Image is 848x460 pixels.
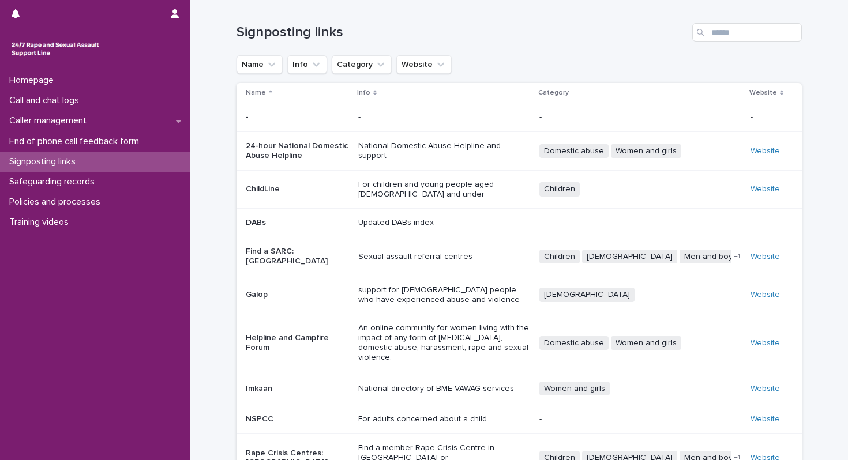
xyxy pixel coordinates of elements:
[237,372,802,405] tr: ImkaanNational directory of BME VAWAG servicesWomen and girlsWebsite
[237,55,283,74] button: Name
[751,339,780,347] a: Website
[237,24,688,41] h1: Signposting links
[246,247,349,266] p: Find a SARC: [GEOGRAPHIC_DATA]
[237,209,802,237] tr: DABsUpdated DABs index---
[9,37,102,61] img: rhQMoQhaT3yELyF149Cw
[246,414,349,424] p: NSPCC
[751,291,780,299] a: Website
[611,336,681,350] span: Women and girls
[246,290,349,300] p: Galop
[358,112,530,122] p: -
[539,414,741,424] p: -
[237,314,802,372] tr: Helpline and Campfire ForumAn online community for women living with the impact of any form of [M...
[358,141,530,161] p: National Domestic Abuse Helpline and support
[680,250,741,264] span: Men and boys
[5,95,88,106] p: Call and chat logs
[237,103,802,132] tr: -----
[358,252,530,262] p: Sexual assault referral centres
[5,217,78,228] p: Training videos
[539,218,741,228] p: -
[5,176,104,187] p: Safeguarding records
[237,237,802,276] tr: Find a SARC: [GEOGRAPHIC_DATA]Sexual assault referral centresChildren[DEMOGRAPHIC_DATA]Men and bo...
[751,147,780,155] a: Website
[246,141,349,161] p: 24-hour National Domestic Abuse Helpline
[358,218,530,228] p: Updated DABs index
[237,170,802,209] tr: ChildLineFor children and young people aged [DEMOGRAPHIC_DATA] and underChildrenWebsite
[237,132,802,171] tr: 24-hour National Domestic Abuse HelplineNational Domestic Abuse Helpline and supportDomestic abus...
[237,405,802,434] tr: NSPCCFor adults concerned about a child.-Website
[751,216,755,228] p: -
[246,384,349,394] p: Imkaan
[246,112,349,122] p: -
[5,75,63,86] p: Homepage
[246,184,349,194] p: ChildLine
[539,112,741,122] p: -
[539,144,609,159] span: Domestic abuse
[237,276,802,314] tr: Galopsupport for [DEMOGRAPHIC_DATA] people who have experienced abuse and violence[DEMOGRAPHIC_DA...
[539,336,609,350] span: Domestic abuse
[246,86,266,99] p: Name
[5,136,148,147] p: End of phone call feedback form
[751,185,780,193] a: Website
[692,23,802,42] input: Search
[287,55,327,74] button: Info
[332,55,392,74] button: Category
[734,253,740,260] span: + 1
[611,144,681,159] span: Women and girls
[539,382,610,396] span: Women and girls
[358,414,530,424] p: For adults concerned about a child.
[396,55,452,74] button: Website
[538,86,569,99] p: Category
[539,250,580,264] span: Children
[358,285,530,305] p: support for [DEMOGRAPHIC_DATA] people who have experienced abuse and violence
[246,218,349,228] p: DABs
[539,288,635,302] span: [DEMOGRAPHIC_DATA]
[539,182,580,197] span: Children
[358,384,530,394] p: National directory of BME VAWAG services
[358,323,530,362] p: An online community for women living with the impact of any form of [MEDICAL_DATA], domestic abus...
[582,250,677,264] span: [DEMOGRAPHIC_DATA]
[246,333,349,353] p: Helpline and Campfire Forum
[357,86,370,99] p: Info
[749,86,777,99] p: Website
[5,115,96,126] p: Caller management
[358,180,530,199] p: For children and young people aged [DEMOGRAPHIC_DATA] and under
[5,197,110,208] p: Policies and processes
[5,156,85,167] p: Signposting links
[751,384,780,393] a: Website
[751,110,755,122] p: -
[751,252,780,261] a: Website
[751,415,780,423] a: Website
